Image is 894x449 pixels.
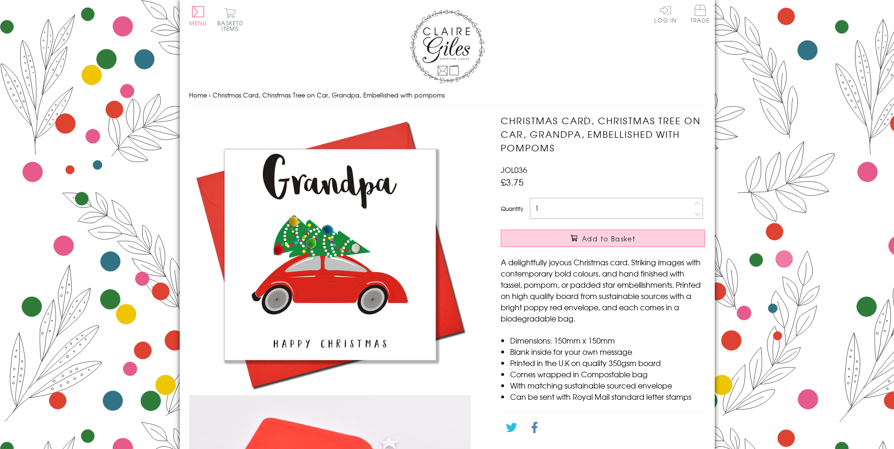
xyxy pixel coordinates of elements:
[222,19,243,33] span: 0 items
[510,357,705,368] li: Printed in the U.K on quality 350gsm board
[501,230,705,247] button: Add to Basket
[410,9,485,83] img: Claire Giles Greetings Cards
[510,391,705,402] li: Can be sent with Royal Mail standard letter stamps
[209,90,211,99] span: ›
[189,86,705,105] nav: breadcrumbs
[501,256,705,324] p: A delightfully joyous Christmas card. Striking images with contemporary bold colours, and hand fi...
[213,90,445,99] span: Christmas Card, Christmas Tree on Car, Grandpa, Embellished with pompoms
[510,335,705,346] li: Dimensions: 150mm x 150mm
[510,380,705,391] li: With matching sustainable sourced envelope
[510,346,705,357] li: Blank inside for your own message
[654,5,677,23] a: Log In
[501,204,523,213] label: Quantity
[189,19,207,27] span: Menu
[501,175,524,188] span: £3.75
[501,164,527,175] span: JOL036
[690,5,710,23] span: Trade
[189,114,471,395] img: Christmas Card, Christmas Tree on Car, Grandpa, Embellished with pompoms
[189,6,207,26] button: Menu
[510,368,705,380] li: Comes wrapped in Compostable bag
[690,5,710,25] a: Trade
[217,7,243,31] button: Basket0 items
[582,234,635,243] span: Add to Basket
[189,90,207,99] a: Home
[501,114,705,154] h1: Christmas Card, Christmas Tree on Car, Grandpa, Embellished with pompoms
